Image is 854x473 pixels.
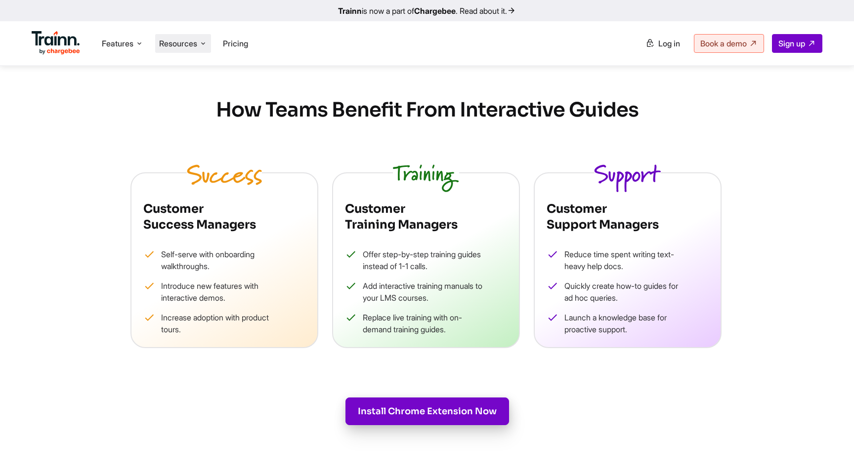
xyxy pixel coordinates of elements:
h6: Customer Success Managers [143,201,305,233]
li: Increase adoption with product tours. [143,312,282,335]
li: Launch a knowledge base for proactive support. [547,312,685,335]
a: Install Chrome Extension Now [345,397,509,425]
li: Self-serve with onboarding walkthroughs. [143,248,282,272]
span: Sign up [778,39,805,48]
li: Reduce time spent writing text-heavy help docs. [547,248,685,272]
span: Book a demo [700,39,747,48]
li: Quickly create how-to guides for ad hoc queries. [547,280,685,304]
img: Training.63415ea.svg [393,164,459,192]
h6: Customer Support Managers [547,201,709,233]
img: Success.a6adcc1.svg [187,164,262,185]
a: Log in [640,35,686,52]
img: Support.4c1cdb8.svg [594,164,661,192]
a: Book a demo [694,34,764,53]
li: Replace live training with on-demand training guides. [345,312,483,335]
h6: Customer Training Managers [345,201,507,233]
b: Trainn [338,6,362,16]
li: Add interactive training manuals to your LMS courses. [345,280,483,304]
li: Introduce new features with interactive demos. [143,280,282,304]
a: Sign up [772,34,822,53]
iframe: Chat Widget [805,426,854,473]
b: Chargebee [414,6,456,16]
span: Log in [658,39,680,48]
a: Pricing [223,39,248,48]
li: Offer step-by-step training guides instead of 1-1 calls. [345,248,483,272]
img: Trainn Logo [32,31,80,55]
span: Features [102,38,133,49]
span: Resources [159,38,197,49]
h2: How Teams Benefit From Interactive Guides [130,97,724,123]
